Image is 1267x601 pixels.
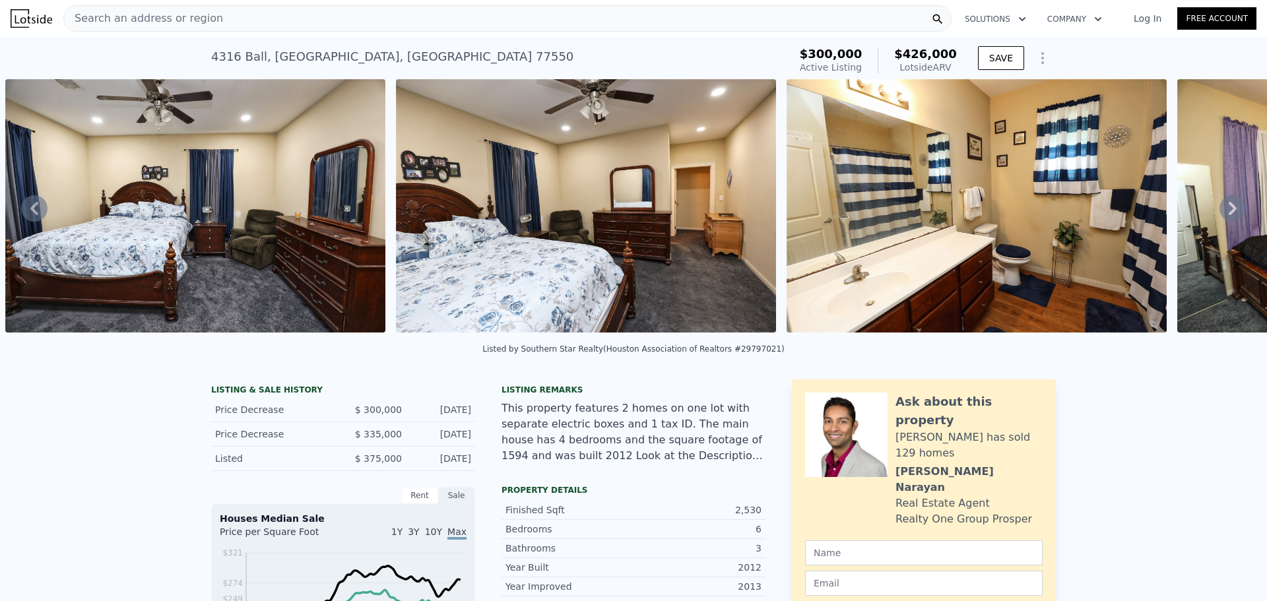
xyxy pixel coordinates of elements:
[633,561,762,574] div: 2012
[438,487,475,504] div: Sale
[895,393,1043,429] div: Ask about this property
[895,495,990,511] div: Real Estate Agent
[412,403,471,416] div: [DATE]
[220,512,467,525] div: Houses Median Sale
[408,526,419,537] span: 3Y
[11,9,52,28] img: Lotside
[215,427,333,441] div: Price Decrease
[211,385,475,398] div: LISTING & SALE HISTORY
[505,561,633,574] div: Year Built
[401,487,438,504] div: Rent
[502,485,765,495] div: Property details
[978,46,1024,70] button: SAVE
[5,79,385,332] img: Sale: 158810417 Parcel: 104153755
[1177,7,1256,30] a: Free Account
[1037,7,1113,31] button: Company
[633,542,762,555] div: 3
[505,503,633,517] div: Finished Sqft
[895,511,1032,527] div: Realty One Group Prosper
[220,525,343,546] div: Price per Square Foot
[954,7,1037,31] button: Solutions
[894,61,957,74] div: Lotside ARV
[355,404,402,415] span: $ 300,000
[391,526,403,537] span: 1Y
[222,548,243,557] tspan: $321
[447,526,467,540] span: Max
[805,540,1043,565] input: Name
[1029,45,1056,71] button: Show Options
[894,47,957,61] span: $426,000
[505,580,633,593] div: Year Improved
[1118,12,1177,25] a: Log In
[222,579,243,588] tspan: $274
[895,429,1043,461] div: [PERSON_NAME] has sold 129 homes
[787,79,1167,332] img: Sale: 158810417 Parcel: 104153755
[412,452,471,465] div: [DATE]
[482,344,784,354] div: Listed by Southern Star Realty (Houston Association of Realtors #29797021)
[355,429,402,439] span: $ 335,000
[895,464,1043,495] div: [PERSON_NAME] Narayan
[396,79,776,332] img: Sale: 158810417 Parcel: 104153755
[805,571,1043,596] input: Email
[800,47,862,61] span: $300,000
[505,522,633,536] div: Bedrooms
[633,503,762,517] div: 2,530
[502,385,765,395] div: Listing remarks
[215,452,333,465] div: Listed
[425,526,442,537] span: 10Y
[633,580,762,593] div: 2013
[800,62,862,73] span: Active Listing
[412,427,471,441] div: [DATE]
[633,522,762,536] div: 6
[211,47,573,66] div: 4316 Ball , [GEOGRAPHIC_DATA] , [GEOGRAPHIC_DATA] 77550
[505,542,633,555] div: Bathrooms
[215,403,333,416] div: Price Decrease
[502,400,765,464] div: This property features 2 homes on one lot with separate electric boxes and 1 tax ID. The main hou...
[355,453,402,464] span: $ 375,000
[64,11,223,26] span: Search an address or region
